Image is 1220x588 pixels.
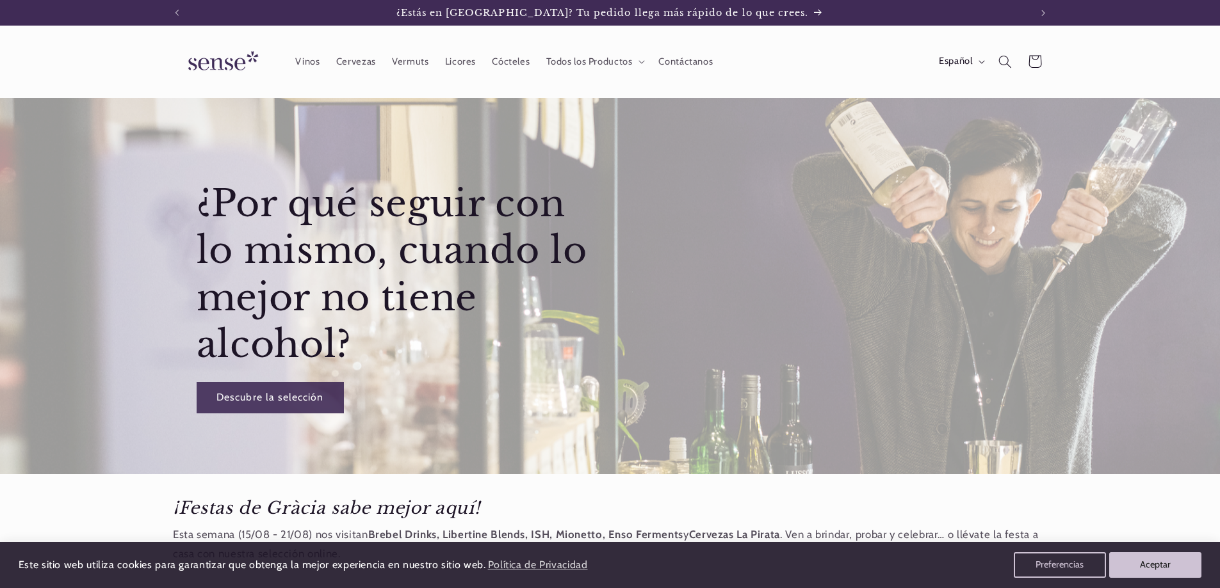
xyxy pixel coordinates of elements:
a: Sense [168,38,274,85]
span: Vermuts [392,56,428,68]
a: Vermuts [384,47,437,75]
summary: Búsqueda [991,47,1020,76]
a: Contáctanos [651,47,721,75]
span: Contáctanos [658,56,713,68]
strong: Brebel Drinks, Libertine Blends, ISH, Mionetto, Enso Ferments [368,528,683,541]
em: ¡Festas de Gràcia sabe mejor aquí! [173,497,480,518]
a: Vinos [288,47,328,75]
span: ¿Estás en [GEOGRAPHIC_DATA]? Tu pedido llega más rápido de lo que crees. [396,7,809,19]
h2: ¿Por qué seguir con lo mismo, cuando lo mejor no tiene alcohol? [197,180,607,369]
a: Política de Privacidad (opens in a new tab) [485,554,589,576]
p: Esta semana (15/08 - 21/08) nos visitan y . Ven a brindar, probar y celebrar… o llévate la festa ... [173,525,1047,563]
strong: Cervezas La Pirata [689,528,780,541]
img: Sense [173,44,269,80]
button: Preferencias [1014,552,1106,578]
summary: Todos los Productos [538,47,651,75]
a: Licores [437,47,484,75]
a: Descubre la selección [197,382,344,413]
a: Cervezas [328,47,384,75]
a: Cócteles [484,47,538,75]
span: Todos los Productos [546,56,633,68]
button: Aceptar [1109,552,1201,578]
span: Licores [445,56,476,68]
span: Español [939,54,972,68]
button: Español [931,49,990,74]
span: Cócteles [492,56,530,68]
span: Este sitio web utiliza cookies para garantizar que obtenga la mejor experiencia en nuestro sitio ... [19,559,486,571]
span: Cervezas [336,56,376,68]
span: Vinos [295,56,320,68]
